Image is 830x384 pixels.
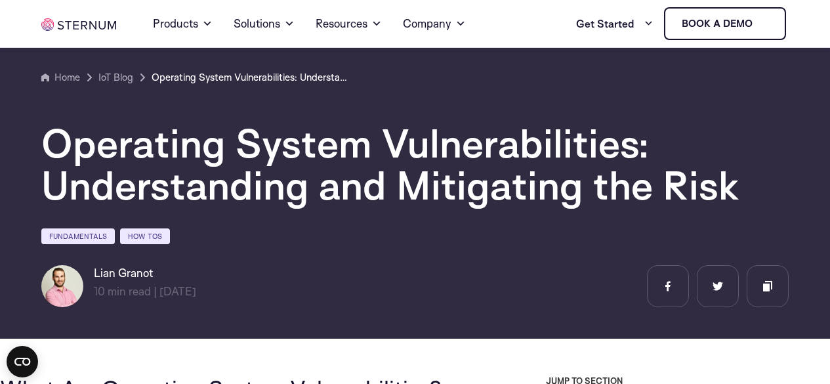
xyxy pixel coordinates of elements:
[159,284,196,298] span: [DATE]
[41,122,789,206] h1: Operating System Vulnerabilities: Understanding and Mitigating the Risk
[41,265,83,307] img: Lian Granot
[758,18,768,29] img: sternum iot
[41,70,80,85] a: Home
[120,228,170,244] a: How Tos
[94,265,196,281] h6: Lian Granot
[576,11,654,37] a: Get Started
[41,228,115,244] a: Fundamentals
[664,7,786,40] a: Book a demo
[7,346,38,377] button: Open CMP widget
[98,70,133,85] a: IoT Blog
[94,284,157,298] span: min read |
[41,18,116,31] img: sternum iot
[94,284,105,298] span: 10
[152,70,348,85] a: Operating System Vulnerabilities: Understanding and Mitigating the Risk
